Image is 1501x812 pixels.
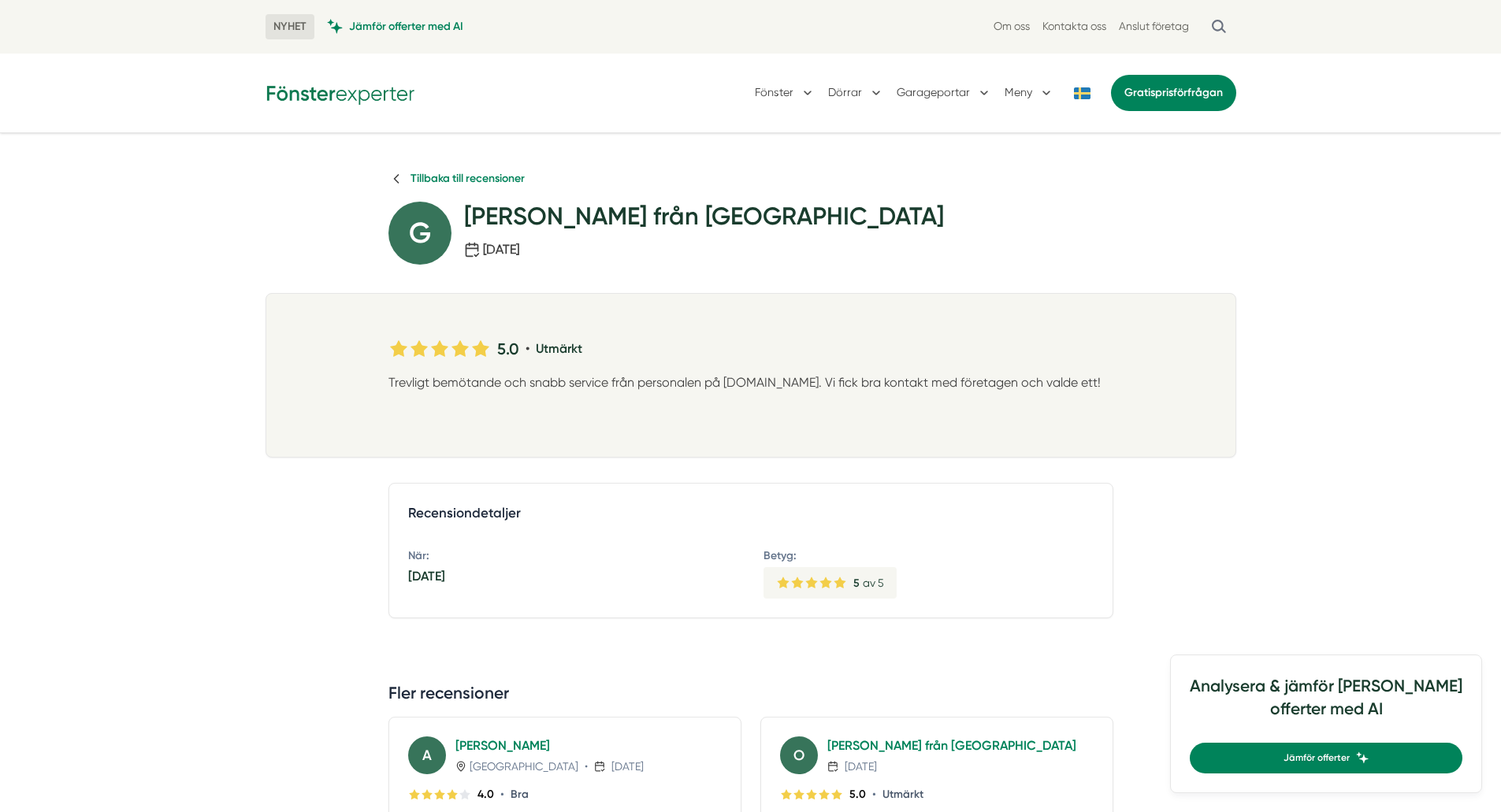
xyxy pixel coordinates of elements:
div: När: [408,548,738,564]
span: [DATE] [845,758,877,774]
h4: Analysera & jämför [PERSON_NAME] offerter med AI [1190,674,1462,733]
div: Betyg: [764,548,1094,564]
h1: [PERSON_NAME] från [GEOGRAPHIC_DATA] [464,199,944,239]
span: av 5 [863,577,884,589]
button: Meny [1005,72,1054,113]
a: Jämför offerter [1190,743,1462,773]
span: Tillbaka till recensioner [411,171,525,187]
a: Kontakta oss [1042,19,1106,34]
a: [PERSON_NAME] [455,738,550,753]
span: • [585,758,588,774]
p: Trevligt bemötande och snabb service från personalen på [DOMAIN_NAME]. Vi fick bra kontakt med fö... [388,373,1113,392]
a: Jämför offerter med AI [327,19,463,34]
strong: Utmärkt [536,339,582,358]
a: Gratisprisförfrågan [1111,75,1236,111]
span: Jämför offerter [1284,751,1350,766]
span: 5.0 [849,787,866,803]
a: Anslut företag [1119,19,1189,34]
div: [DATE] [408,567,738,586]
button: Dörrar [828,72,884,113]
a: [PERSON_NAME] från [GEOGRAPHIC_DATA] [827,738,1076,753]
span: Jämför offerter med AI [349,19,463,34]
span: Gratis [1124,86,1155,99]
a: Tillbaka till recensioner [388,171,1113,187]
h4: Recensiondetaljer [408,502,1094,528]
span: O [793,744,804,766]
span: Utmärkt [882,787,923,803]
img: Fönsterexperter Logotyp [266,80,415,105]
span: [GEOGRAPHIC_DATA] [470,758,578,774]
span: 4.0 [477,787,494,803]
span: [DATE] [611,758,644,774]
span: • [526,339,529,358]
span: 5 [853,577,860,590]
span: • [500,787,504,802]
button: Garageportar [897,72,992,113]
span: A [422,744,432,766]
button: Fönster [755,72,816,113]
p: [DATE] [483,239,519,259]
a: Om oss [994,19,1030,34]
span: NYHET [266,14,314,39]
span: Bra [511,787,529,803]
strong: 5.0 [497,339,519,358]
span: G [409,217,431,249]
h3: Fler recensioner [388,681,1113,717]
span: • [872,787,876,802]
